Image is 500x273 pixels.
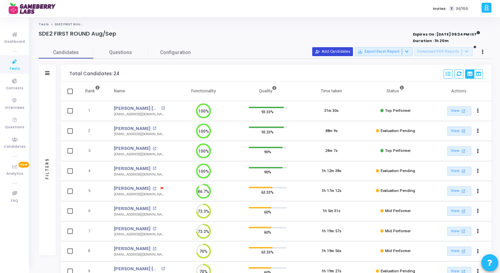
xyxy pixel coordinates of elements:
[114,232,165,237] div: [EMAIL_ADDRESS][DOMAIN_NAME]
[473,126,483,136] button: Actions
[385,229,411,233] span: Mid Performer
[427,82,491,101] th: Actions
[325,148,338,154] div: 24m 7s
[9,66,20,72] span: Tests
[153,167,156,170] mat-icon: open_in_new
[413,38,449,43] strong: Duration : 1h 20m
[78,181,107,201] td: 5
[153,207,156,210] mat-icon: open_in_new
[321,87,342,95] div: Time taken
[114,212,165,217] div: [EMAIL_ADDRESS][DOMAIN_NAME]
[473,166,483,176] button: Actions
[78,161,107,181] td: 4
[172,82,236,101] th: Functionality
[114,205,150,212] a: [PERSON_NAME]
[447,146,471,156] a: View
[18,162,29,168] span: New
[39,22,49,26] a: Tests
[381,129,415,133] span: Evaluation Pending
[153,247,156,251] mat-icon: open_in_new
[54,22,101,26] span: SDE2 FIRST ROUND Aug/Sep
[4,144,26,150] span: Candidates
[321,248,341,254] div: 1h 19m 56s
[78,141,107,161] td: 3
[114,225,150,232] a: [PERSON_NAME]
[447,227,471,236] a: View
[447,207,471,216] a: View
[355,47,413,56] button: Export Excel Report
[321,168,341,174] div: 1h 12m 38s
[114,185,150,192] a: [PERSON_NAME]
[114,165,150,172] a: [PERSON_NAME]
[315,49,320,54] mat-icon: person_add_alt
[473,186,483,196] button: Actions
[473,207,483,216] button: Actions
[161,267,165,271] mat-icon: open_in_new
[460,248,466,254] mat-icon: open_in_new
[114,265,159,272] a: [PERSON_NAME] [PERSON_NAME]
[153,147,156,151] mat-icon: open_in_new
[93,49,148,56] span: Questions
[358,49,363,54] mat-icon: save_alt
[364,82,427,101] th: Status
[415,47,473,56] button: Download PDF Reports
[312,47,353,56] button: Add Candidates
[447,247,471,256] a: View
[261,128,274,135] span: 93.33%
[473,226,483,236] button: Actions
[473,146,483,156] button: Actions
[264,209,271,216] span: 60%
[473,106,483,116] button: Actions
[78,241,107,261] td: 8
[447,127,471,136] a: View
[5,125,24,130] span: Questions
[447,106,471,116] a: View
[261,249,274,256] span: 63.33%
[78,221,107,242] td: 7
[9,2,60,15] img: logo
[460,168,466,174] mat-icon: open_in_new
[473,247,483,256] button: Actions
[78,201,107,221] td: 6
[264,169,271,175] span: 90%
[447,167,471,176] a: View
[264,229,271,235] span: 60%
[325,128,338,134] div: 48m 9s
[236,82,300,101] th: Quality
[456,6,468,12] span: 34/166
[78,121,107,141] td: 2
[11,198,18,204] span: FAQ
[5,105,24,111] span: Interviews
[385,249,411,253] span: Mid Performer
[160,49,191,56] span: Configuration
[4,39,25,45] span: Dashboard
[153,227,156,231] mat-icon: open_in_new
[39,49,93,56] span: Candidates
[78,101,107,121] td: 1
[161,106,165,110] mat-icon: open_in_new
[385,148,411,153] span: Top Performer
[385,209,411,213] span: Mid Performer
[385,108,411,113] span: Top Performer
[460,108,466,114] mat-icon: open_in_new
[460,228,466,234] mat-icon: open_in_new
[114,172,165,177] div: [EMAIL_ADDRESS][DOMAIN_NAME]
[153,127,156,130] mat-icon: open_in_new
[323,208,340,214] div: 1h 5m 31s
[114,245,150,252] a: [PERSON_NAME]
[114,152,165,157] div: [EMAIL_ADDRESS][DOMAIN_NAME]
[114,132,165,137] div: [EMAIL_ADDRESS][DOMAIN_NAME]
[261,108,274,115] span: 93.33%
[78,82,107,101] th: Rank
[114,87,125,95] div: Name
[39,30,116,37] h4: SDE2 FIRST ROUND Aug/Sep
[114,112,165,117] div: [EMAIL_ADDRESS][DOMAIN_NAME]
[69,71,119,77] div: Total Candidates: 24
[381,169,415,173] span: Evaluation Pending
[261,188,274,195] span: 63.33%
[114,252,165,257] div: [EMAIL_ADDRESS][DOMAIN_NAME]
[6,86,23,91] span: Contests
[39,22,491,27] nav: breadcrumb
[460,128,466,134] mat-icon: open_in_new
